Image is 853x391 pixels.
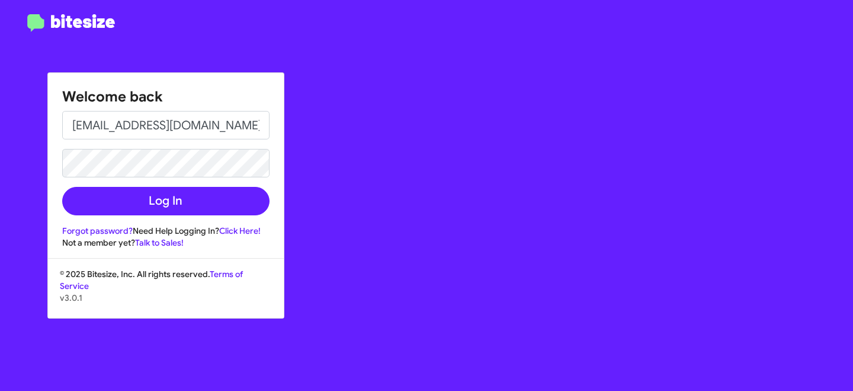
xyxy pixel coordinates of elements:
[135,237,184,248] a: Talk to Sales!
[48,268,284,318] div: © 2025 Bitesize, Inc. All rights reserved.
[62,111,270,139] input: Email address
[62,225,270,237] div: Need Help Logging In?
[60,269,243,291] a: Terms of Service
[62,187,270,215] button: Log In
[60,292,272,304] p: v3.0.1
[62,87,270,106] h1: Welcome back
[62,237,270,249] div: Not a member yet?
[62,225,133,236] a: Forgot password?
[219,225,261,236] a: Click Here!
